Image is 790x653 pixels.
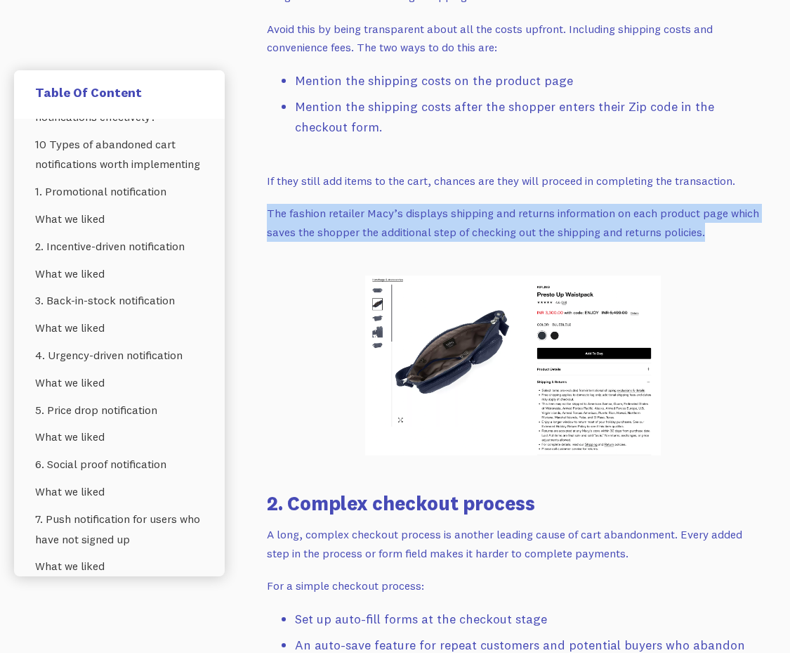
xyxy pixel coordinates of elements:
[35,396,204,424] a: 5. Price drop notification
[35,205,204,233] a: What we liked
[35,342,204,369] a: 4. Urgency-driven notification
[35,84,204,101] h5: Table Of Content
[35,451,204,478] a: 6. Social proof notification
[35,287,204,314] a: 3. Back-in-stock notification
[35,478,204,505] a: What we liked
[267,576,759,595] p: For a simple checkout process:
[35,260,204,287] a: What we liked
[267,489,759,517] h3: 2. Complex checkout process
[35,552,204,580] a: What we liked
[267,204,759,241] p: The fashion retailer Macy’s displays shipping and returns information on each product page which ...
[35,233,204,260] a: 2. Incentive-driven notification
[267,20,759,57] p: Avoid this by being transparent about all the costs upfront. Including shipping costs and conveni...
[35,131,204,179] a: 10 Types of abandoned cart notifications worth implementing
[35,505,204,553] a: 7. Push notification for users who have not signed up
[295,609,759,630] li: Set up auto-fill forms at the checkout stage
[35,314,204,342] a: What we liked
[267,525,759,562] p: A long, complex checkout process is another leading cause of cart abandonment. Every added step i...
[267,172,759,190] p: If they still add items to the cart, chances are they will proceed in completing the transaction.
[295,97,759,138] li: Mention the shipping costs after the shopper enters their Zip code in the checkout form.
[295,71,759,91] li: Mention the shipping costs on the product page
[35,423,204,451] a: What we liked
[35,178,204,205] a: 1. Promotional notification
[35,369,204,396] a: What we liked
